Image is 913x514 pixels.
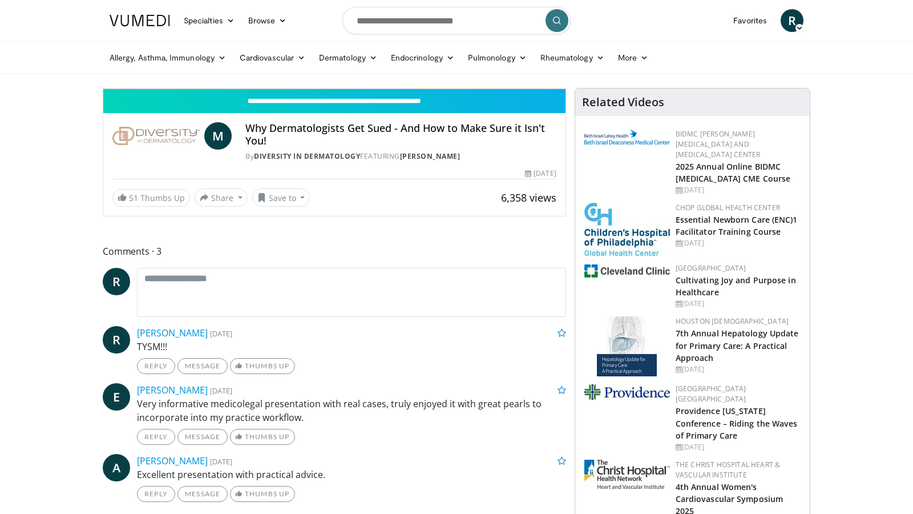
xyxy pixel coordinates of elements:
[112,189,190,207] a: 51 Thumbs Up
[137,486,175,502] a: Reply
[676,238,801,248] div: [DATE]
[204,122,232,150] a: M
[584,460,670,489] img: 32b1860c-ff7d-4915-9d2b-64ca529f373e.jpg.150x105_q85_autocrop_double_scale_upscale_version-0.2.jpg
[611,46,655,69] a: More
[342,7,571,34] input: Search topics, interventions
[676,460,781,480] a: The Christ Hospital Heart & Vascular Institute
[584,264,670,278] img: 1ef99228-8384-4f7a-af87-49a18d542794.png.150x105_q85_autocrop_double_scale_upscale_version-0.2.jpg
[676,299,801,309] div: [DATE]
[112,122,200,150] img: Diversity in Dermatology
[103,383,130,411] a: E
[230,429,294,445] a: Thumbs Up
[676,316,789,326] a: Houston [DEMOGRAPHIC_DATA]
[781,9,803,32] a: R
[676,185,801,195] div: [DATE]
[252,188,310,207] button: Save to
[676,129,761,159] a: BIDMC [PERSON_NAME][MEDICAL_DATA] and [MEDICAL_DATA] Center
[103,89,565,89] video-js: Video Player
[233,46,312,69] a: Cardiovascular
[245,122,556,147] h4: Why Dermatologists Get Sued - And How to Make Sure it Isn't You!
[103,454,130,481] a: A
[210,385,232,396] small: [DATE]
[676,328,799,363] a: 7th Annual Hepatology Update for Primary Care: A Practical Approach
[137,327,208,339] a: [PERSON_NAME]
[137,468,566,481] p: Excellent presentation with practical advice.
[676,275,796,298] a: Cultivating Joy and Purpose in Healthcare
[103,326,130,354] a: R
[525,168,556,179] div: [DATE]
[137,340,566,354] p: TYSM!!!
[195,188,248,207] button: Share
[461,46,534,69] a: Pulmonology
[676,263,746,273] a: [GEOGRAPHIC_DATA]
[584,130,670,144] img: c96b19ec-a48b-46a9-9095-935f19585444.png.150x105_q85_autocrop_double_scale_upscale_version-0.2.png
[245,151,556,162] div: By FEATURING
[210,328,232,339] small: [DATE]
[676,161,791,184] a: 2025 Annual Online BIDMC [MEDICAL_DATA] CME Course
[103,268,130,295] a: R
[137,429,175,445] a: Reply
[177,358,228,374] a: Message
[129,192,138,203] span: 51
[137,397,566,424] p: Very informative medicolegal presentation with real cases, truly enjoyed it with great pearls to ...
[676,364,801,375] div: [DATE]
[400,151,460,161] a: [PERSON_NAME]
[676,442,801,452] div: [DATE]
[584,203,670,256] img: 8fbf8b72-0f77-40e1-90f4-9648163fd298.jpg.150x105_q85_autocrop_double_scale_upscale_version-0.2.jpg
[137,358,175,374] a: Reply
[676,384,746,404] a: [GEOGRAPHIC_DATA] [GEOGRAPHIC_DATA]
[597,316,657,376] img: 83b65fa9-3c25-403e-891e-c43026028dd2.jpg.150x105_q85_autocrop_double_scale_upscale_version-0.2.jpg
[241,9,294,32] a: Browse
[177,486,228,502] a: Message
[177,429,228,445] a: Message
[230,486,294,502] a: Thumbs Up
[230,358,294,374] a: Thumbs Up
[584,384,670,400] img: 9aead070-c8c9-47a8-a231-d8565ac8732e.png.150x105_q85_autocrop_double_scale_upscale_version-0.2.jpg
[676,405,798,440] a: Providence [US_STATE] Conference – Riding the Waves of Primary Care
[210,456,232,467] small: [DATE]
[676,214,798,237] a: Essential Newborn Care (ENC)1 Facilitator Training Course
[137,455,208,467] a: [PERSON_NAME]
[582,95,664,109] h4: Related Videos
[254,151,360,161] a: Diversity in Dermatology
[501,191,556,204] span: 6,358 views
[110,15,170,26] img: VuMedi Logo
[384,46,461,69] a: Endocrinology
[312,46,384,69] a: Dermatology
[103,46,233,69] a: Allergy, Asthma, Immunology
[676,203,780,212] a: CHOP Global Health Center
[137,384,208,396] a: [PERSON_NAME]
[103,244,566,259] span: Comments 3
[177,9,241,32] a: Specialties
[534,46,611,69] a: Rheumatology
[726,9,774,32] a: Favorites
